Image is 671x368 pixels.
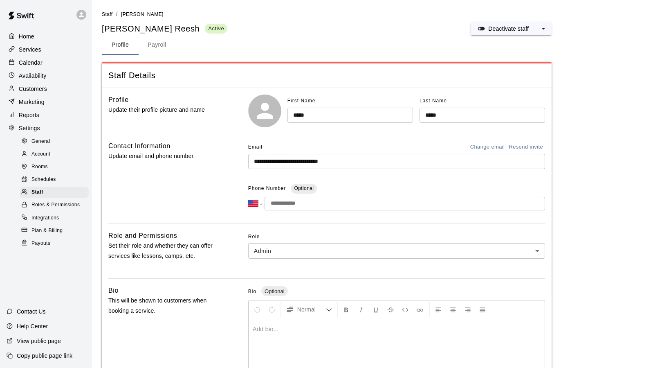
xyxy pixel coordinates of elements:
span: Optional [294,185,314,191]
a: Marketing [7,96,85,108]
li: / [116,10,117,18]
a: Availability [7,70,85,82]
button: Format Strikethrough [384,302,397,317]
p: Home [19,32,34,41]
div: Schedules [20,174,89,185]
span: First Name [287,98,316,104]
span: Integrations [31,214,59,222]
p: Copy public page link [17,352,72,360]
div: split button [471,22,552,35]
a: Staff [102,11,112,17]
button: Center Align [446,302,460,317]
button: Format Bold [339,302,353,317]
h6: Role and Permissions [108,230,177,241]
a: Customers [7,83,85,95]
p: Set their role and whether they can offer services like lessons, camps, etc. [108,241,222,261]
span: General [31,138,50,146]
a: Payouts [20,237,92,250]
a: Integrations [20,212,92,224]
span: Rooms [31,163,48,171]
span: [PERSON_NAME] [121,11,164,17]
button: Undo [250,302,264,317]
button: Format Italics [354,302,368,317]
span: Schedules [31,176,56,184]
p: This will be shown to customers when booking a service. [108,296,222,316]
a: Staff [20,186,92,199]
a: Roles & Permissions [20,199,92,212]
h6: Contact Information [108,141,171,151]
span: Bio [248,289,256,294]
p: Services [19,45,41,54]
span: Normal [297,305,326,314]
span: Last Name [420,98,447,104]
button: select merge strategy [535,22,552,35]
span: Payouts [31,239,50,248]
div: Staff [20,187,89,198]
div: Rooms [20,161,89,173]
a: Reports [7,109,85,121]
span: Roles & Permissions [31,201,80,209]
a: Home [7,30,85,43]
p: Help Center [17,322,48,330]
div: Account [20,149,89,160]
button: Profile [102,35,139,55]
button: Redo [265,302,279,317]
button: Justify Align [476,302,489,317]
span: Optional [261,288,287,294]
button: Resend invite [507,141,545,154]
p: Availability [19,72,47,80]
div: Plan & Billing [20,225,89,237]
div: staff form tabs [102,35,661,55]
p: Settings [19,124,40,132]
button: Insert Code [398,302,412,317]
span: Staff [31,188,43,196]
a: Calendar [7,56,85,69]
div: Payouts [20,238,89,249]
p: Calendar [19,59,43,67]
p: Contact Us [17,307,46,316]
p: Customers [19,85,47,93]
div: Roles & Permissions [20,199,89,211]
span: Email [248,141,263,154]
button: Format Underline [369,302,383,317]
a: Plan & Billing [20,224,92,237]
h6: Profile [108,95,129,105]
a: Services [7,43,85,56]
span: Staff Details [108,70,545,81]
p: Marketing [19,98,45,106]
span: Role [248,230,545,244]
a: Settings [7,122,85,134]
button: Deactivate staff [471,22,535,35]
div: General [20,136,89,147]
p: Update their profile picture and name [108,105,222,115]
p: Reports [19,111,39,119]
button: Formatting Options [283,302,336,317]
span: Plan & Billing [31,227,63,235]
div: Integrations [20,212,89,224]
button: Left Align [431,302,445,317]
a: Schedules [20,174,92,186]
span: Phone Number [248,182,286,195]
nav: breadcrumb [102,10,661,19]
button: Payroll [139,35,175,55]
div: [PERSON_NAME] Reesh [102,23,227,34]
span: Account [31,150,50,158]
p: Update email and phone number. [108,151,222,161]
a: Rooms [20,161,92,174]
button: Right Align [461,302,475,317]
div: Admin [248,243,545,258]
button: Insert Link [413,302,427,317]
span: Active [205,25,227,32]
a: Account [20,148,92,160]
p: View public page [17,337,61,345]
h6: Bio [108,285,119,296]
